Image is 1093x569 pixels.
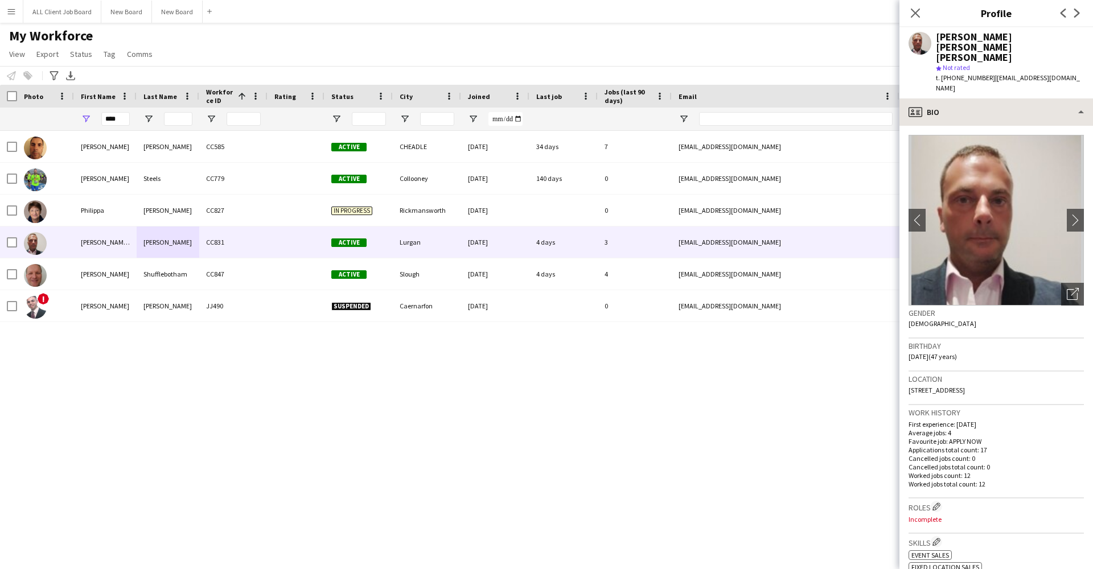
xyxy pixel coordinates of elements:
img: Philip Morris [24,137,47,159]
div: [EMAIL_ADDRESS][DOMAIN_NAME] [672,131,899,162]
span: Not rated [943,63,970,72]
span: Status [70,49,92,59]
div: 3 [598,226,672,258]
div: Steels [137,163,199,194]
input: Email Filter Input [699,112,893,126]
div: JJ490 [199,290,268,321]
div: [PERSON_NAME] [74,131,137,162]
div: [EMAIL_ADDRESS][DOMAIN_NAME] [672,258,899,290]
a: Export [32,47,63,61]
span: Workforce ID [206,88,233,105]
h3: Skills [909,536,1084,548]
p: Incomplete [909,515,1084,523]
div: Rickmansworth [393,195,461,226]
span: In progress [331,207,372,215]
span: Tag [104,49,116,59]
div: [PERSON_NAME] [74,258,137,290]
span: View [9,49,25,59]
img: Philip Smith [24,296,47,319]
button: Open Filter Menu [143,114,154,124]
div: Shufflebotham [137,258,199,290]
div: [DATE] [461,290,529,321]
div: 4 days [529,258,598,290]
img: Crew avatar or photo [909,135,1084,306]
a: Tag [99,47,120,61]
div: Philippa [74,195,137,226]
div: [PERSON_NAME] [74,163,137,194]
h3: Profile [899,6,1093,20]
div: [EMAIL_ADDRESS][DOMAIN_NAME] [672,290,899,321]
input: Last Name Filter Input [164,112,192,126]
button: Open Filter Menu [81,114,91,124]
input: First Name Filter Input [101,112,130,126]
input: Joined Filter Input [488,112,523,126]
div: [EMAIL_ADDRESS][DOMAIN_NAME] [672,195,899,226]
button: Open Filter Menu [468,114,478,124]
span: [STREET_ADDRESS] [909,386,965,394]
span: My Workforce [9,27,93,44]
p: Average jobs: 4 [909,428,1084,437]
button: Open Filter Menu [400,114,410,124]
img: Philip JOHN Boyd Doherty [24,232,47,255]
div: 0 [598,195,672,226]
div: CHEADLE [393,131,461,162]
p: First experience: [DATE] [909,420,1084,428]
span: [DATE] (47 years) [909,352,957,361]
input: Workforce ID Filter Input [227,112,261,126]
span: Event sales [911,551,949,559]
span: Last Name [143,92,177,101]
span: First Name [81,92,116,101]
a: Status [65,47,97,61]
input: Status Filter Input [352,112,386,126]
div: [DATE] [461,258,529,290]
div: Collooney [393,163,461,194]
p: Worked jobs total count: 12 [909,480,1084,488]
div: 0 [598,290,672,321]
div: [DATE] [461,131,529,162]
div: [EMAIL_ADDRESS][DOMAIN_NAME] [672,163,899,194]
div: CC585 [199,131,268,162]
div: 4 [598,258,672,290]
h3: Gender [909,308,1084,318]
span: ! [38,293,49,304]
div: [PERSON_NAME] [137,131,199,162]
p: Cancelled jobs count: 0 [909,454,1084,463]
div: 0 [598,163,672,194]
div: CC847 [199,258,268,290]
button: Open Filter Menu [331,114,342,124]
span: Active [331,175,367,183]
img: Philip Shufflebotham [24,264,47,287]
a: View [5,47,30,61]
div: [DATE] [461,163,529,194]
div: [EMAIL_ADDRESS][DOMAIN_NAME] [672,226,899,258]
div: Lurgan [393,226,461,258]
button: Open Filter Menu [679,114,689,124]
span: Active [331,270,367,279]
span: Active [331,238,367,247]
div: [PERSON_NAME] [PERSON_NAME] [74,226,137,258]
div: Open photos pop-in [1061,283,1084,306]
span: t. [PHONE_NUMBER] [936,73,995,82]
h3: Birthday [909,341,1084,351]
p: Favourite job: APPLY NOW [909,437,1084,446]
a: Comms [122,47,157,61]
div: 7 [598,131,672,162]
span: City [400,92,413,101]
div: [DATE] [461,226,529,258]
div: [DATE] [461,195,529,226]
div: 4 days [529,226,598,258]
div: [PERSON_NAME] [137,226,199,258]
h3: Roles [909,501,1084,513]
input: City Filter Input [420,112,454,126]
div: CC831 [199,226,268,258]
div: CC827 [199,195,268,226]
button: ALL Client Job Board [23,1,101,23]
span: Last job [536,92,562,101]
span: Active [331,143,367,151]
div: [PERSON_NAME] [PERSON_NAME] [PERSON_NAME] [936,32,1084,63]
div: 140 days [529,163,598,194]
div: Caernarfon [393,290,461,321]
span: Comms [127,49,153,59]
span: Export [36,49,59,59]
div: CC779 [199,163,268,194]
